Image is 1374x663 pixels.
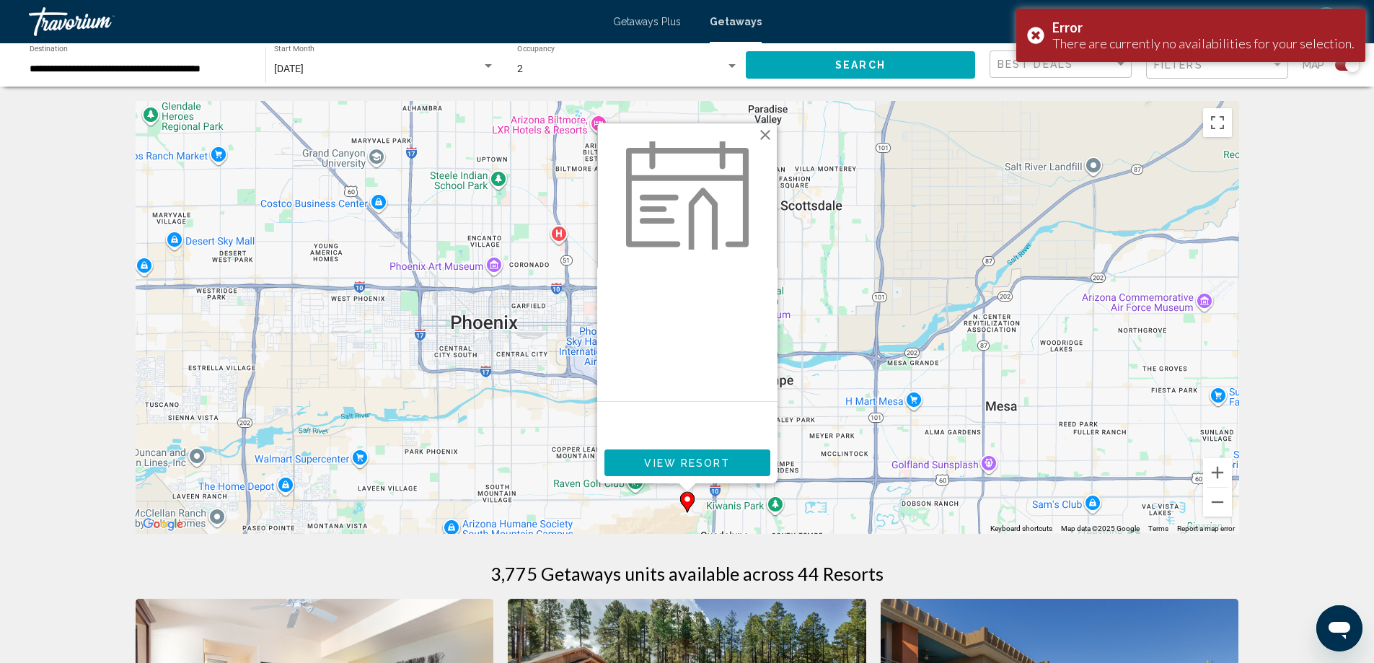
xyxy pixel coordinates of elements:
[710,16,762,27] a: Getaways
[29,7,599,36] a: Travorium
[274,63,304,74] span: [DATE]
[517,63,523,74] span: 2
[139,515,187,534] a: Open this area in Google Maps (opens a new window)
[1203,458,1232,487] button: Zoom in
[626,141,749,250] img: week.svg
[1203,108,1232,137] button: Toggle fullscreen view
[1177,524,1235,532] a: Report a map error
[644,457,730,469] span: View Resort
[1052,35,1355,51] div: There are currently no availabilities for your selection.
[613,16,681,27] a: Getaways Plus
[998,58,1073,70] span: Best Deals
[998,58,1127,71] mat-select: Sort by
[990,524,1052,534] button: Keyboard shortcuts
[1146,51,1288,80] button: Filter
[1154,59,1203,71] span: Filters
[1148,524,1168,532] a: Terms
[1316,605,1362,651] iframe: Button to launch messaging window
[139,515,187,534] img: Google
[1303,55,1324,75] span: Map
[1061,524,1140,532] span: Map data ©2025 Google
[1308,6,1345,37] button: User Menu
[746,51,975,78] button: Search
[490,563,884,584] h1: 3,775 Getaways units available across 44 Resorts
[1052,19,1355,35] div: Error
[754,124,776,146] button: Close
[835,60,886,71] span: Search
[1203,488,1232,517] button: Zoom out
[604,449,770,476] button: View Resort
